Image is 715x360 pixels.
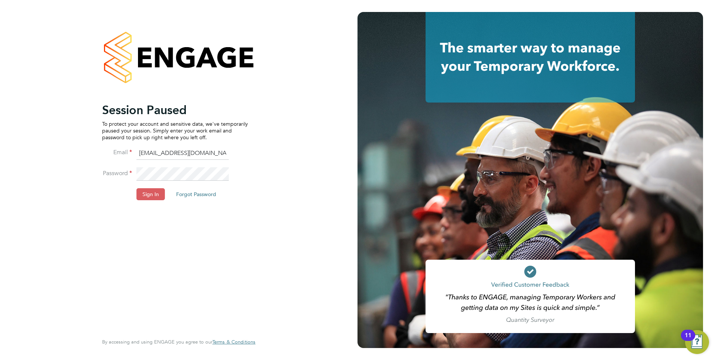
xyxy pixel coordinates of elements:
input: Enter your work email... [136,147,229,160]
a: Terms & Conditions [212,339,255,345]
p: To protect your account and sensitive data, we've temporarily paused your session. Simply enter y... [102,120,248,141]
label: Email [102,149,132,156]
h2: Session Paused [102,103,248,118]
button: Forgot Password [170,188,222,200]
span: Terms & Conditions [212,339,255,345]
div: 11 [685,335,691,345]
button: Open Resource Center, 11 new notifications [685,330,709,354]
button: Sign In [136,188,165,200]
label: Password [102,170,132,177]
span: By accessing and using ENGAGE you agree to our [102,339,255,345]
